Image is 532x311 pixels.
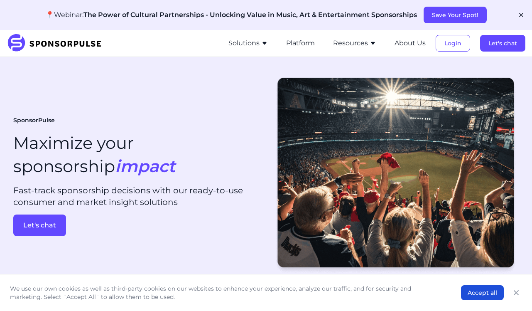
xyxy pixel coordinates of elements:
[461,285,504,300] button: Accept all
[480,39,525,47] a: Let's chat
[13,131,175,178] h1: Maximize your sponsorship
[395,39,426,47] a: About Us
[13,185,260,208] p: Fast-track sponsorship decisions with our ready-to-use consumer and market insight solutions
[46,10,417,20] p: 📍Webinar:
[480,35,525,52] button: Let's chat
[10,284,444,301] p: We use our own cookies as well as third-party cookies on our websites to enhance your experience,...
[333,38,376,48] button: Resources
[395,38,426,48] button: About Us
[13,116,55,125] span: SponsorPulse
[228,38,268,48] button: Solutions
[115,156,175,176] i: impact
[424,7,487,23] button: Save Your Spot!
[7,34,108,52] img: SponsorPulse
[13,215,66,236] button: Let's chat
[286,39,315,47] a: Platform
[13,215,260,236] a: Let's chat
[83,11,417,19] span: The Power of Cultural Partnerships - Unlocking Value in Music, Art & Entertainment Sponsorships
[424,11,487,19] a: Save Your Spot!
[286,38,315,48] button: Platform
[436,35,470,52] button: Login
[436,39,470,47] a: Login
[510,287,522,299] button: Close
